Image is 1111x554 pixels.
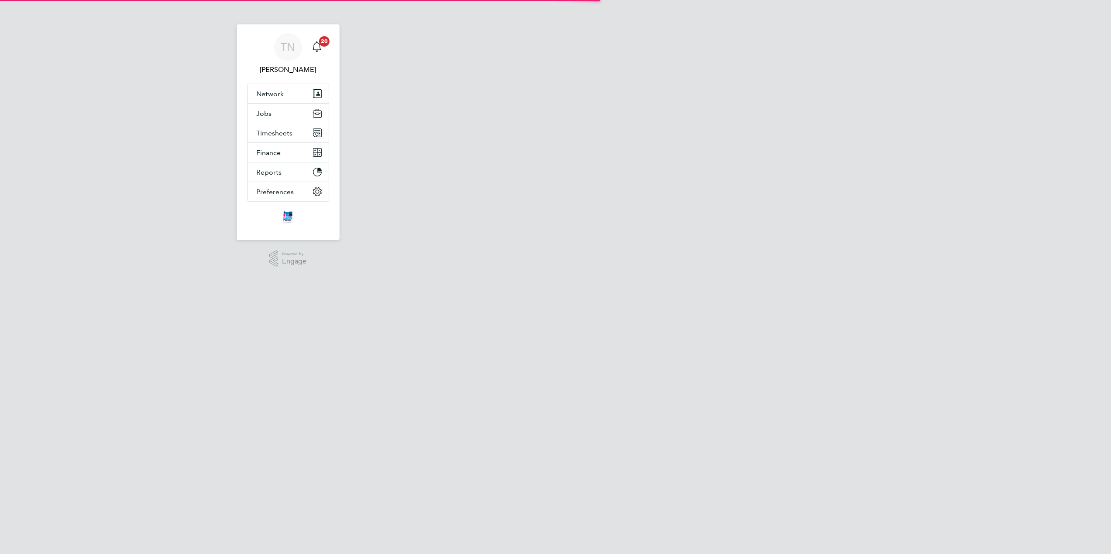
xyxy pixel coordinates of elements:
span: Network [256,90,284,98]
button: Finance [248,143,329,162]
span: Finance [256,149,281,157]
nav: Main navigation [237,24,340,240]
a: TN[PERSON_NAME] [247,33,329,75]
a: Powered byEngage [269,250,306,267]
button: Reports [248,162,329,182]
button: Timesheets [248,123,329,142]
span: Jobs [256,109,272,118]
span: Preferences [256,188,294,196]
span: Powered by [282,250,306,258]
span: 20 [319,36,330,47]
a: Go to home page [247,210,329,224]
button: Network [248,84,329,103]
button: Jobs [248,104,329,123]
span: Reports [256,168,282,176]
button: Preferences [248,182,329,201]
span: Engage [282,258,306,265]
span: Timesheets [256,129,292,137]
a: 20 [308,33,326,61]
img: itsconstruction-logo-retina.png [282,210,294,224]
span: Tom Newton [247,64,329,75]
span: TN [281,41,295,53]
